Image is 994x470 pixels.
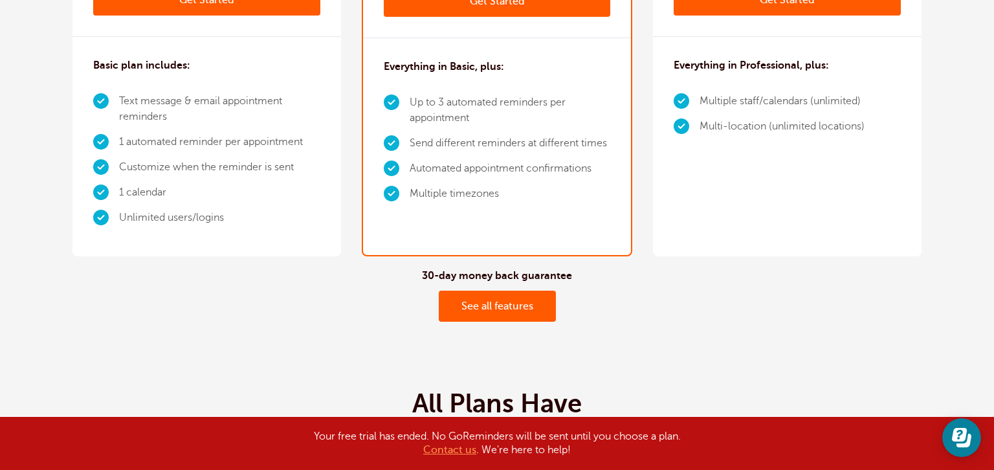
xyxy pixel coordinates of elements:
li: Send different reminders at different times [410,131,611,156]
a: See all features [439,291,556,322]
a: Contact us [423,444,476,456]
li: Multiple staff/calendars (unlimited) [700,89,865,114]
h2: All Plans Have [412,388,582,420]
li: 1 automated reminder per appointment [119,129,320,155]
li: Automated appointment confirmations [410,156,611,181]
div: Your free trial has ended. No GoReminders will be sent until you choose a plan. . We're here to h... [173,430,821,457]
h3: Basic plan includes: [93,58,190,73]
li: Customize when the reminder is sent [119,155,320,180]
li: Up to 3 automated reminders per appointment [410,90,611,131]
li: 1 calendar [119,180,320,205]
li: Unlimited users/logins [119,205,320,230]
li: Text message & email appointment reminders [119,89,320,129]
li: Multi-location (unlimited locations) [700,114,865,139]
li: Multiple timezones [410,181,611,207]
h3: Everything in Professional, plus: [674,58,829,73]
iframe: Resource center [942,418,981,457]
h3: Everything in Basic, plus: [384,59,504,74]
h4: 30-day money back guarantee [422,270,572,282]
